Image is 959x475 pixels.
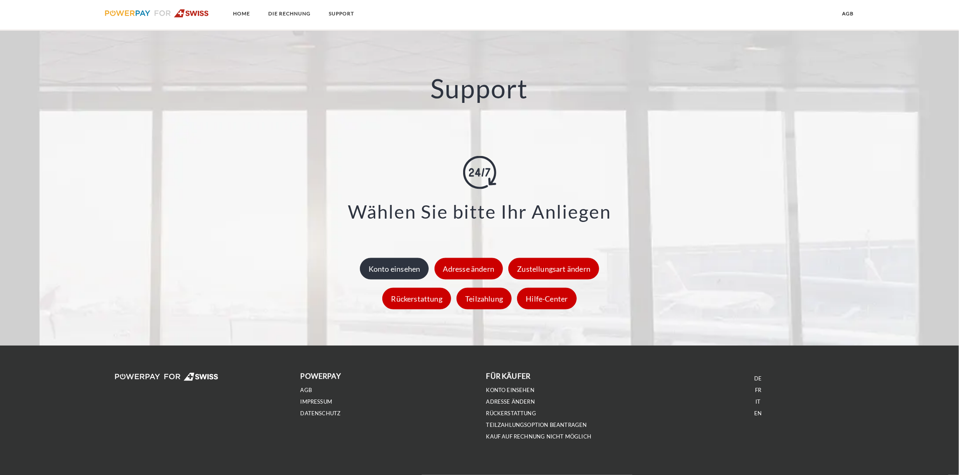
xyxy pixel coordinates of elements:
[508,258,599,280] div: Zustellungsart ändern
[360,258,429,280] div: Konto einsehen
[358,264,431,273] a: Konto einsehen
[486,410,537,417] a: Rückerstattung
[754,375,762,382] a: DE
[301,387,312,394] a: agb
[105,9,209,17] img: logo-swiss.svg
[517,288,576,309] div: Hilfe-Center
[463,156,496,189] img: online-shopping.svg
[382,288,451,309] div: Rückerstattung
[454,294,514,303] a: Teilzahlung
[486,421,587,429] a: Teilzahlungsoption beantragen
[226,6,257,21] a: Home
[432,264,505,273] a: Adresse ändern
[301,410,341,417] a: DATENSCHUTZ
[261,6,318,21] a: DIE RECHNUNG
[755,398,760,405] a: IT
[322,6,361,21] a: SUPPORT
[380,294,453,303] a: Rückerstattung
[486,398,535,405] a: Adresse ändern
[835,6,861,21] a: agb
[486,372,531,380] b: FÜR KÄUFER
[456,288,512,309] div: Teilzahlung
[486,387,535,394] a: Konto einsehen
[506,264,601,273] a: Zustellungsart ändern
[301,398,333,405] a: IMPRESSUM
[301,372,341,380] b: POWERPAY
[486,433,592,440] a: Kauf auf Rechnung nicht möglich
[115,373,219,381] img: logo-swiss-white.svg
[58,202,901,221] h3: Wählen Sie bitte Ihr Anliegen
[754,410,762,417] a: EN
[48,72,911,105] h2: Support
[515,294,578,303] a: Hilfe-Center
[435,258,503,280] div: Adresse ändern
[755,387,761,394] a: FR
